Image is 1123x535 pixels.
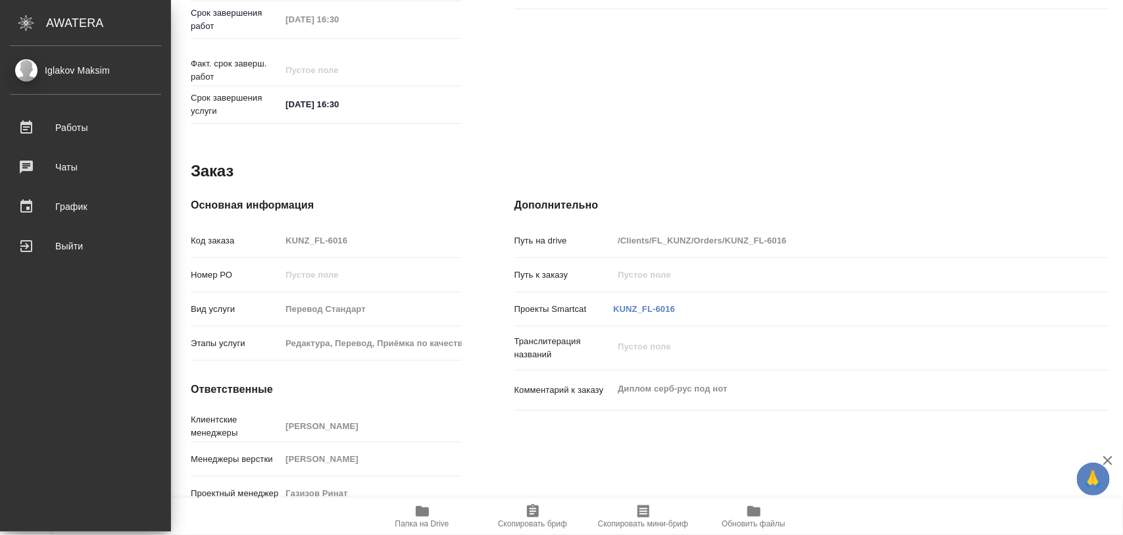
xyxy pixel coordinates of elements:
[191,91,281,118] p: Срок завершения услуги
[281,484,461,503] input: Пустое поле
[613,304,675,314] a: KUNZ_FL-6016
[3,151,168,184] a: Чаты
[191,453,281,466] p: Менеджеры верстки
[281,334,461,353] input: Пустое поле
[367,498,478,535] button: Папка на Drive
[46,10,171,36] div: AWATERA
[191,382,462,397] h4: Ответственные
[281,265,461,284] input: Пустое поле
[3,190,168,223] a: График
[281,417,461,436] input: Пустое поле
[478,498,588,535] button: Скопировать бриф
[722,519,786,528] span: Обновить файлы
[514,268,614,282] p: Путь к заказу
[191,487,281,500] p: Проектный менеджер
[281,449,461,469] input: Пустое поле
[10,197,161,217] div: График
[613,231,1059,250] input: Пустое поле
[191,268,281,282] p: Номер РО
[10,236,161,256] div: Выйти
[191,234,281,247] p: Код заказа
[191,57,281,84] p: Факт. срок заверш. работ
[3,230,168,263] a: Выйти
[281,10,396,29] input: Пустое поле
[191,413,281,440] p: Клиентские менеджеры
[191,303,281,316] p: Вид услуги
[514,234,614,247] p: Путь на drive
[191,161,234,182] h2: Заказ
[514,384,614,397] p: Комментарий к заказу
[3,111,168,144] a: Работы
[281,95,396,114] input: ✎ Введи что-нибудь
[699,498,809,535] button: Обновить файлы
[10,63,161,78] div: Iglakov Maksim
[613,265,1059,284] input: Пустое поле
[191,7,281,33] p: Срок завершения работ
[588,498,699,535] button: Скопировать мини-бриф
[191,197,462,213] h4: Основная информация
[498,519,567,528] span: Скопировать бриф
[10,118,161,138] div: Работы
[514,303,614,316] p: Проекты Smartcat
[395,519,449,528] span: Папка на Drive
[191,337,281,350] p: Этапы услуги
[598,519,688,528] span: Скопировать мини-бриф
[281,231,461,250] input: Пустое поле
[10,157,161,177] div: Чаты
[613,378,1059,400] textarea: Диплом серб-рус под нот
[1082,465,1105,493] span: 🙏
[514,335,614,361] p: Транслитерация названий
[514,197,1109,213] h4: Дополнительно
[1077,463,1110,496] button: 🙏
[281,61,396,80] input: Пустое поле
[281,299,461,318] input: Пустое поле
